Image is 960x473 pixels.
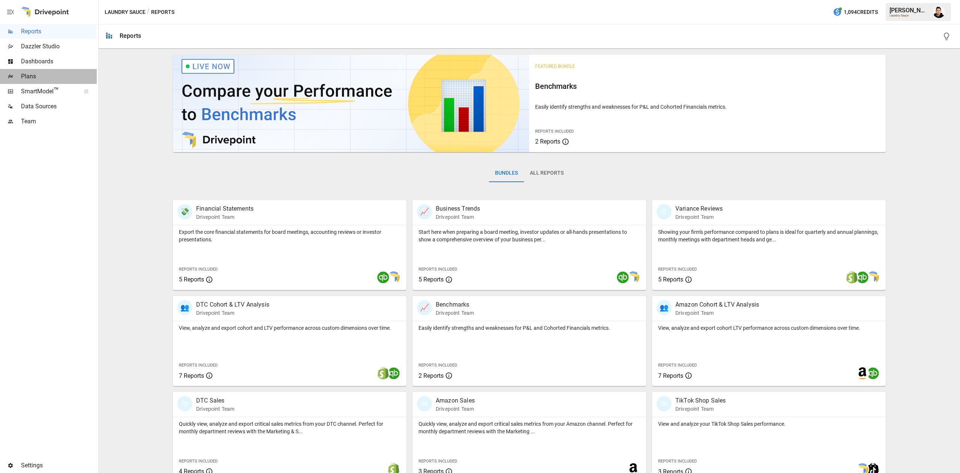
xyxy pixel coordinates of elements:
[21,57,97,66] span: Dashboards
[196,213,253,221] p: Drivepoint Team
[658,324,880,332] p: View, analyze and export cohort LTV performance across custom dimensions over time.
[933,6,945,18] img: Francisco Sanchez
[856,367,868,379] img: amazon
[928,1,949,22] button: Francisco Sanchez
[657,204,672,219] div: 🗓
[179,324,400,332] p: View, analyze and export cohort and LTV performance across custom dimensions over time.
[417,204,432,219] div: 📈
[417,396,432,411] div: 🛍
[173,55,529,152] img: video thumbnail
[658,228,880,243] p: Showing your firm's performance compared to plans is ideal for quarterly and annual plannings, mo...
[418,459,457,464] span: Reports Included
[489,164,524,182] button: Bundles
[436,300,474,309] p: Benchmarks
[418,276,444,283] span: 5 Reports
[179,372,204,379] span: 7 Reports
[179,459,217,464] span: Reports Included
[377,271,389,283] img: quickbooks
[535,64,575,69] span: Featured Bundle
[889,14,928,17] div: Laundry Sauce
[867,367,879,379] img: quickbooks
[179,420,400,435] p: Quickly view, analyze and export critical sales metrics from your DTC channel. Perfect for monthl...
[436,309,474,317] p: Drivepoint Team
[179,276,204,283] span: 5 Reports
[675,213,723,221] p: Drivepoint Team
[436,213,480,221] p: Drivepoint Team
[627,271,639,283] img: smart model
[675,405,726,413] p: Drivepoint Team
[418,228,640,243] p: Start here when preparing a board meeting, investor updates or all-hands presentations to show a ...
[657,396,672,411] div: 🛍
[196,309,269,317] p: Drivepoint Team
[120,32,141,39] div: Reports
[675,204,723,213] p: Variance Reviews
[535,80,879,92] h6: Benchmarks
[524,164,570,182] button: All Reports
[147,7,150,17] div: /
[388,271,400,283] img: smart model
[21,72,97,81] span: Plans
[675,300,759,309] p: Amazon Cohort & LTV Analysis
[21,117,97,126] span: Team
[418,372,444,379] span: 2 Reports
[388,367,400,379] img: quickbooks
[889,7,928,14] div: [PERSON_NAME]
[658,420,880,428] p: View and analyze your TikTok Shop Sales performance.
[418,267,457,272] span: Reports Included
[658,276,683,283] span: 5 Reports
[179,228,400,243] p: Export the core financial statements for board meetings, accounting reviews or investor presentat...
[535,103,879,111] p: Easily identify strengths and weaknesses for P&L and Cohorted Financials metrics.
[867,271,879,283] img: smart model
[21,102,97,111] span: Data Sources
[436,204,480,213] p: Business Trends
[196,204,253,213] p: Financial Statements
[658,267,697,272] span: Reports Included
[658,363,697,368] span: Reports Included
[21,87,76,96] span: SmartModel
[179,363,217,368] span: Reports Included
[535,138,560,145] span: 2 Reports
[418,324,640,332] p: Easily identify strengths and weaknesses for P&L and Cohorted Financials metrics.
[436,396,475,405] p: Amazon Sales
[54,86,59,95] span: ™
[856,271,868,283] img: quickbooks
[196,300,269,309] p: DTC Cohort & LTV Analysis
[830,5,881,19] button: 1,094Credits
[657,300,672,315] div: 👥
[658,459,697,464] span: Reports Included
[658,372,683,379] span: 7 Reports
[177,396,192,411] div: 🛍
[675,396,726,405] p: TikTok Shop Sales
[377,367,389,379] img: shopify
[21,27,97,36] span: Reports
[535,129,574,134] span: Reports Included
[418,363,457,368] span: Reports Included
[105,7,145,17] button: Laundry Sauce
[177,204,192,219] div: 💸
[196,405,234,413] p: Drivepoint Team
[417,300,432,315] div: 📈
[844,7,878,17] span: 1,094 Credits
[21,461,97,470] span: Settings
[177,300,192,315] div: 👥
[418,420,640,435] p: Quickly view, analyze and export critical sales metrics from your Amazon channel. Perfect for mon...
[21,42,97,51] span: Dazzler Studio
[617,271,629,283] img: quickbooks
[675,309,759,317] p: Drivepoint Team
[846,271,858,283] img: shopify
[196,396,234,405] p: DTC Sales
[179,267,217,272] span: Reports Included
[436,405,475,413] p: Drivepoint Team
